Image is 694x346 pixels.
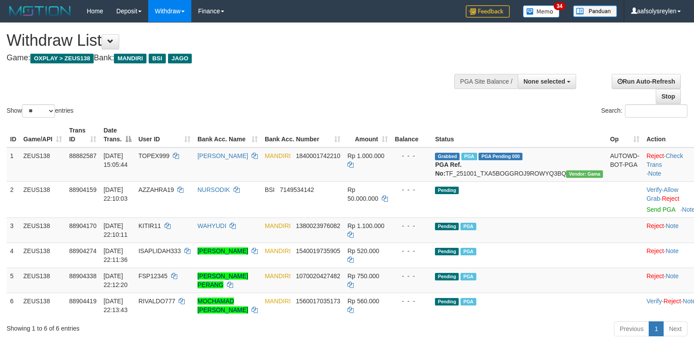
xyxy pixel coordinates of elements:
label: Show entries [7,104,73,118]
a: Reject [647,247,664,254]
div: - - - [395,297,428,306]
th: Amount: activate to sort column ascending [344,122,391,147]
span: 88904338 [69,272,96,280]
td: ZEUS138 [20,243,66,268]
b: PGA Ref. No: [435,161,461,177]
div: - - - [395,151,428,160]
a: Check Trans [647,152,683,168]
label: Search: [601,104,687,118]
button: None selected [518,74,576,89]
a: Reject [647,222,664,229]
span: Vendor URL: https://trx31.1velocity.biz [566,170,603,178]
span: TOPEX999 [139,152,170,159]
td: 2 [7,181,20,217]
span: AZZAHRA19 [139,186,174,193]
span: 34 [554,2,566,10]
th: Bank Acc. Number: activate to sort column ascending [261,122,344,147]
span: None selected [523,78,565,85]
span: MANDIRI [265,222,291,229]
span: [DATE] 22:13:43 [103,298,128,313]
span: Pending [435,248,459,255]
span: Pending [435,223,459,230]
a: Reject [647,272,664,280]
span: PGA Pending [478,153,522,160]
a: Note [665,222,679,229]
h4: Game: Bank: [7,54,454,63]
th: Status [431,122,606,147]
a: Reject [662,195,679,202]
input: Search: [625,104,687,118]
td: 1 [7,147,20,182]
img: panduan.png [573,5,617,17]
img: Button%20Memo.svg [523,5,560,18]
td: ZEUS138 [20,293,66,318]
a: Stop [656,89,681,104]
div: - - - [395,185,428,194]
span: [DATE] 22:10:03 [103,186,128,202]
a: Run Auto-Refresh [612,74,681,89]
a: NURSODIK [197,186,230,193]
span: [DATE] 22:10:11 [103,222,128,238]
span: Marked by aaftanly [460,273,476,280]
td: ZEUS138 [20,268,66,293]
span: KITIR11 [139,222,161,229]
span: Copy 1380023976082 to clipboard [296,222,340,229]
td: ZEUS138 [20,147,66,182]
span: MANDIRI [265,247,291,254]
th: User ID: activate to sort column ascending [135,122,194,147]
a: [PERSON_NAME] [197,152,248,159]
select: Showentries [22,104,55,118]
th: ID [7,122,20,147]
span: Copy 7149534142 to clipboard [280,186,314,193]
span: Copy 1840001742210 to clipboard [296,152,340,159]
td: 3 [7,217,20,243]
a: Verify [647,298,662,305]
div: - - - [395,272,428,280]
th: Date Trans.: activate to sort column descending [100,122,135,147]
th: Bank Acc. Name: activate to sort column ascending [194,122,261,147]
img: MOTION_logo.png [7,4,73,18]
span: ISAPLIDAH333 [139,247,181,254]
a: [PERSON_NAME] PERANG [197,272,248,288]
a: Send PGA [647,206,675,213]
a: Next [663,321,687,336]
span: Pending [435,298,459,306]
span: Grabbed [435,153,460,160]
td: 6 [7,293,20,318]
span: Rp 1.000.000 [347,152,384,159]
a: Reject [664,298,681,305]
th: Balance [391,122,432,147]
div: - - - [395,221,428,230]
span: 88904419 [69,298,96,305]
div: Showing 1 to 6 of 6 entries [7,320,283,333]
a: Verify [647,186,662,193]
span: BSI [265,186,275,193]
a: Note [665,272,679,280]
span: Rp 50.000.000 [347,186,378,202]
span: FSP12345 [139,272,168,280]
td: AUTOWD-BOT-PGA [606,147,643,182]
span: Marked by aaftanly [460,223,476,230]
span: Rp 520.000 [347,247,379,254]
span: Marked by aafnoeunsreypich [461,153,477,160]
span: Copy 1540019735905 to clipboard [296,247,340,254]
a: Note [665,247,679,254]
a: [PERSON_NAME] [197,247,248,254]
span: MANDIRI [265,152,291,159]
a: Previous [614,321,649,336]
a: WAHYUDI [197,222,226,229]
th: Game/API: activate to sort column ascending [20,122,66,147]
span: JAGO [168,54,192,63]
span: MANDIRI [265,272,291,280]
span: MANDIRI [114,54,146,63]
span: Copy 1070020427482 to clipboard [296,272,340,280]
a: 1 [649,321,664,336]
a: MOCHAMAD [PERSON_NAME] [197,298,248,313]
td: ZEUS138 [20,181,66,217]
td: 5 [7,268,20,293]
span: Pending [435,273,459,280]
span: 88904170 [69,222,96,229]
span: OXPLAY > ZEUS138 [30,54,94,63]
span: [DATE] 22:12:20 [103,272,128,288]
td: TF_251001_TXA5BOGGROJ9ROWYQ3BQ [431,147,606,182]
